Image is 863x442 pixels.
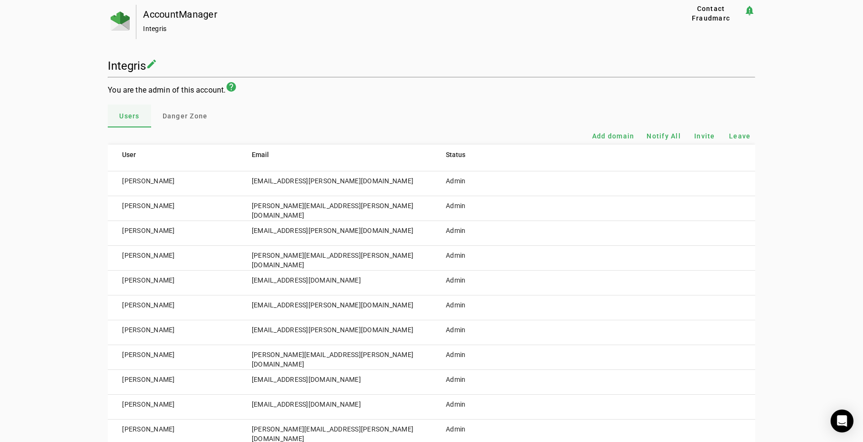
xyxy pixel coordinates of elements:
[108,85,226,95] span: You are the admin of this account.
[431,246,529,271] td: Admin
[431,370,529,395] td: Admin
[108,345,237,370] td: [PERSON_NAME]
[108,171,237,196] td: [PERSON_NAME]
[146,58,157,70] mat-icon: create
[143,24,647,33] div: Integris
[431,196,529,221] td: Admin
[678,5,743,22] button: Contact Fraudmarc
[108,395,237,420] td: [PERSON_NAME]
[108,5,755,39] app-page-header: AccountManager
[682,4,740,23] span: Contact Fraudmarc
[431,345,529,370] td: Admin
[831,410,853,432] div: Open Intercom Messenger
[108,196,237,221] td: [PERSON_NAME]
[237,271,431,295] td: [EMAIL_ADDRESS][DOMAIN_NAME]
[108,59,146,73] h1: Integris
[643,127,685,145] button: Notify All
[119,113,139,119] span: Users
[431,221,529,246] td: Admin
[237,320,431,345] td: [EMAIL_ADDRESS][PERSON_NAME][DOMAIN_NAME]
[431,271,529,295] td: Admin
[163,113,208,119] span: Danger Zone
[108,370,237,395] td: [PERSON_NAME]
[108,221,237,246] td: [PERSON_NAME]
[431,395,529,420] td: Admin
[143,10,647,19] div: AccountManager
[689,127,720,145] button: Invite
[744,5,755,16] mat-icon: notification_important
[647,131,681,141] span: Notify All
[237,370,431,395] td: [EMAIL_ADDRESS][DOMAIN_NAME]
[122,149,136,160] div: User
[237,345,431,370] td: [PERSON_NAME][EMAIL_ADDRESS][PERSON_NAME][DOMAIN_NAME]
[122,149,230,160] div: User
[431,171,529,196] td: Admin
[237,171,431,196] td: [EMAIL_ADDRESS][PERSON_NAME][DOMAIN_NAME]
[252,149,269,160] div: Email
[446,149,465,160] div: Status
[592,131,635,141] span: Add domain
[588,127,638,145] button: Add domain
[237,221,431,246] td: [EMAIL_ADDRESS][PERSON_NAME][DOMAIN_NAME]
[111,11,130,31] img: Fraudmarc Logo
[237,246,431,271] td: [PERSON_NAME][EMAIL_ADDRESS][PERSON_NAME][DOMAIN_NAME]
[694,131,715,141] span: Invite
[252,149,424,160] div: Email
[237,395,431,420] td: [EMAIL_ADDRESS][DOMAIN_NAME]
[237,295,431,320] td: [EMAIL_ADDRESS][PERSON_NAME][DOMAIN_NAME]
[729,131,750,141] span: Leave
[108,295,237,320] td: [PERSON_NAME]
[108,271,237,295] td: [PERSON_NAME]
[237,196,431,221] td: [PERSON_NAME][EMAIL_ADDRESS][PERSON_NAME][DOMAIN_NAME]
[226,81,237,93] mat-icon: help
[108,246,237,271] td: [PERSON_NAME]
[431,320,529,345] td: Admin
[431,295,529,320] td: Admin
[446,149,521,160] div: Status
[725,127,755,145] button: Leave
[108,320,237,345] td: [PERSON_NAME]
